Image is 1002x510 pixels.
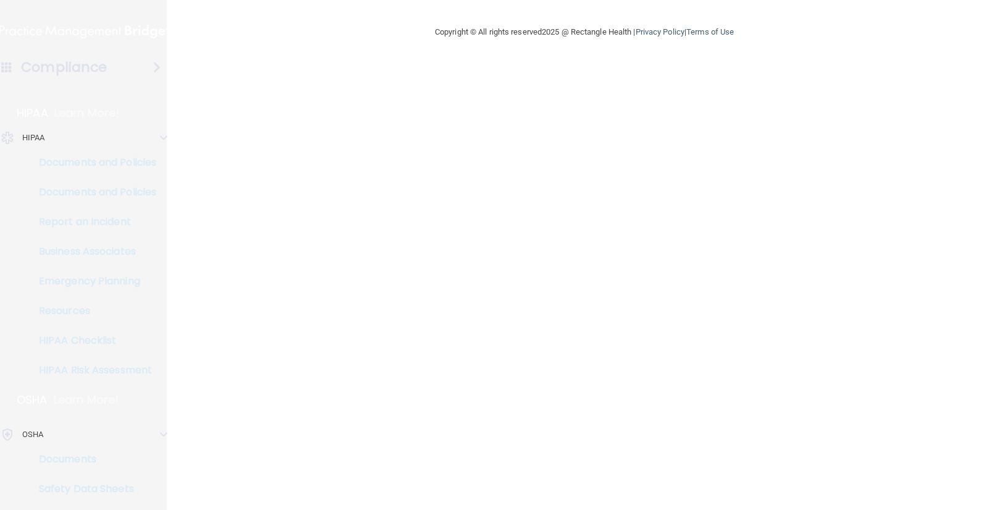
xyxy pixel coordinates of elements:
p: OSHA [17,393,48,407]
h4: Compliance [21,59,107,76]
p: Business Associates [8,245,177,258]
a: Terms of Use [686,27,734,36]
a: Privacy Policy [636,27,684,36]
div: Copyright © All rights reserved 2025 @ Rectangle Health | | [359,12,810,52]
p: Report an Incident [8,216,177,228]
p: OSHA [22,427,43,442]
p: Documents and Policies [8,186,177,198]
p: Emergency Planning [8,275,177,287]
p: HIPAA [17,106,48,121]
p: HIPAA [22,130,45,145]
p: HIPAA Checklist [8,334,177,347]
p: Resources [8,305,177,317]
p: Learn More! [54,106,120,121]
p: Learn More! [54,393,119,407]
p: HIPAA Risk Assessment [8,364,177,376]
p: Safety Data Sheets [8,483,177,495]
p: Documents and Policies [8,156,177,169]
p: Documents [8,453,177,465]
